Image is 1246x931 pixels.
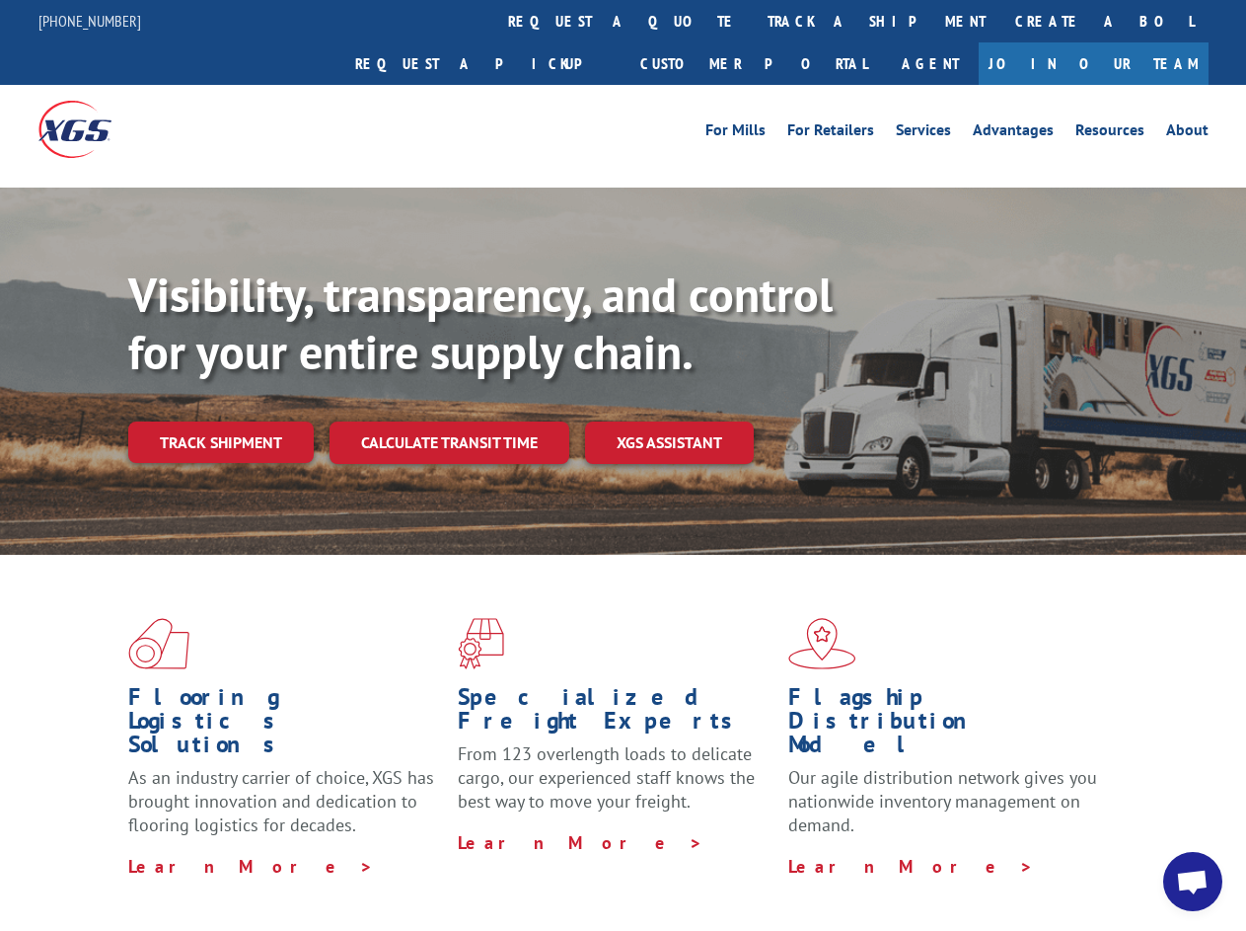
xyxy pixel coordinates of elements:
a: XGS ASSISTANT [585,422,754,464]
a: Advantages [973,122,1054,144]
a: Track shipment [128,422,314,463]
img: xgs-icon-focused-on-flooring-red [458,618,504,669]
b: Visibility, transparency, and control for your entire supply chain. [128,264,833,382]
span: As an industry carrier of choice, XGS has brought innovation and dedication to flooring logistics... [128,766,434,836]
a: [PHONE_NUMBER] [38,11,141,31]
a: Learn More > [788,855,1034,878]
a: Customer Portal [625,42,882,85]
a: Resources [1075,122,1144,144]
h1: Flagship Distribution Model [788,685,1103,766]
a: Learn More > [458,831,703,854]
p: From 123 overlength loads to delicate cargo, our experienced staff knows the best way to move you... [458,742,772,830]
a: Services [896,122,951,144]
img: xgs-icon-flagship-distribution-model-red [788,618,856,669]
a: About [1166,122,1209,144]
h1: Flooring Logistics Solutions [128,685,443,766]
a: Learn More > [128,855,374,878]
a: Join Our Team [979,42,1209,85]
a: Request a pickup [340,42,625,85]
div: Open chat [1163,852,1222,911]
a: For Retailers [787,122,874,144]
a: Calculate transit time [330,422,569,464]
img: xgs-icon-total-supply-chain-intelligence-red [128,618,189,669]
h1: Specialized Freight Experts [458,685,772,742]
a: For Mills [705,122,766,144]
span: Our agile distribution network gives you nationwide inventory management on demand. [788,766,1097,836]
a: Agent [882,42,979,85]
